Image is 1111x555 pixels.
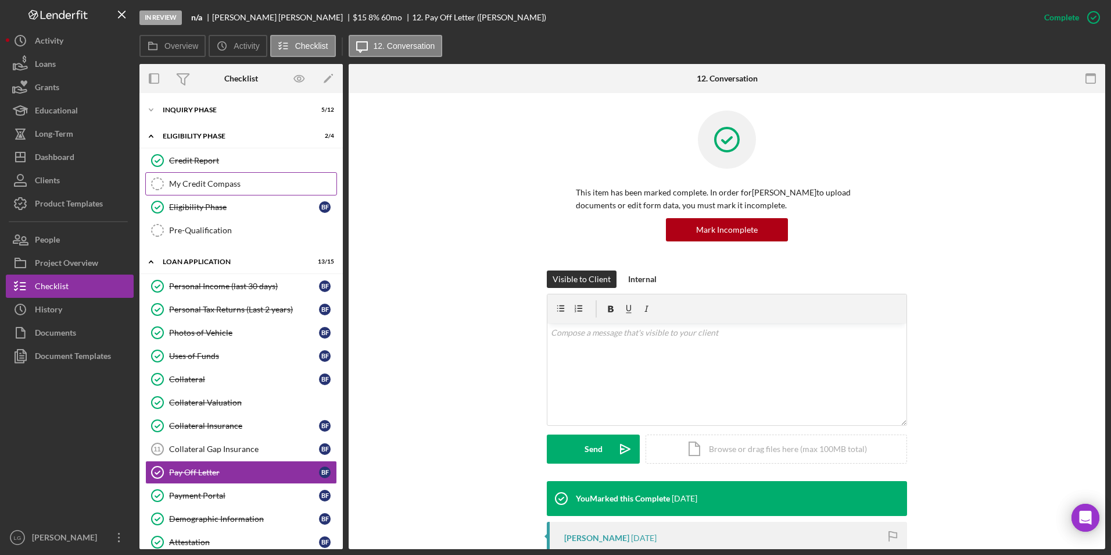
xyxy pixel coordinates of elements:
[145,219,337,242] a: Pre-Qualification
[169,226,336,235] div: Pre-Qualification
[234,41,259,51] label: Activity
[1033,6,1105,29] button: Complete
[35,321,76,347] div: Documents
[145,461,337,484] a: Pay Off LetterBF
[368,13,379,22] div: 8 %
[29,526,105,552] div: [PERSON_NAME]
[547,435,640,464] button: Send
[295,41,328,51] label: Checklist
[145,172,337,195] a: My Credit Compass
[672,494,697,503] time: 2025-09-19 15:54
[697,74,758,83] div: 12. Conversation
[35,169,60,195] div: Clients
[153,446,160,453] tspan: 11
[6,169,134,192] button: Clients
[1044,6,1079,29] div: Complete
[6,298,134,321] button: History
[35,344,111,371] div: Document Templates
[6,228,134,251] button: People
[169,328,319,337] div: Photos of Vehicle
[14,535,21,541] text: LG
[319,280,331,292] div: B F
[169,375,319,384] div: Collateral
[319,443,331,455] div: B F
[1071,504,1099,532] div: Open Intercom Messenger
[412,13,546,22] div: 12. Pay Off Letter ([PERSON_NAME])
[576,186,878,212] p: This item has been marked complete. In order for [PERSON_NAME] to upload documents or edit form d...
[349,35,443,57] button: 12. Conversation
[35,29,63,55] div: Activity
[319,304,331,315] div: B F
[145,391,337,414] a: Collateral Valuation
[169,156,336,165] div: Credit Report
[6,76,134,99] a: Grants
[6,526,134,549] button: LG[PERSON_NAME]
[145,368,337,391] a: CollateralBF
[374,41,435,51] label: 12. Conversation
[191,13,202,22] b: n/a
[6,29,134,52] button: Activity
[35,76,59,102] div: Grants
[585,435,603,464] div: Send
[35,122,73,148] div: Long-Term
[666,218,788,241] button: Mark Incomplete
[35,298,62,324] div: History
[564,533,629,543] div: [PERSON_NAME]
[169,179,336,188] div: My Credit Compass
[163,133,305,140] div: Eligibility Phase
[209,35,267,57] button: Activity
[169,202,319,212] div: Eligibility Phase
[6,251,134,275] button: Project Overview
[319,201,331,213] div: B F
[163,258,305,265] div: Loan Application
[313,106,334,113] div: 5 / 12
[6,192,134,215] button: Product Templates
[164,41,198,51] label: Overview
[35,52,56,79] div: Loans
[319,467,331,478] div: B F
[381,13,402,22] div: 60 mo
[319,536,331,548] div: B F
[319,350,331,362] div: B F
[576,494,670,503] div: You Marked this Complete
[145,437,337,461] a: 11Collateral Gap InsuranceBF
[6,321,134,344] button: Documents
[169,282,319,291] div: Personal Income (last 30 days)
[169,421,319,431] div: Collateral Insurance
[631,533,657,543] time: 2025-09-19 14:43
[353,12,367,22] span: $15
[319,327,331,339] div: B F
[145,298,337,321] a: Personal Tax Returns (Last 2 years)BF
[553,271,611,288] div: Visible to Client
[169,514,319,524] div: Demographic Information
[319,513,331,525] div: B F
[313,258,334,265] div: 13 / 15
[145,414,337,437] a: Collateral InsuranceBF
[6,52,134,76] button: Loans
[319,420,331,432] div: B F
[35,228,60,254] div: People
[696,218,758,241] div: Mark Incomplete
[145,531,337,554] a: AttestationBF
[547,271,617,288] button: Visible to Client
[319,490,331,501] div: B F
[139,10,182,25] div: In Review
[145,275,337,298] a: Personal Income (last 30 days)BF
[145,507,337,531] a: Demographic InformationBF
[169,305,319,314] div: Personal Tax Returns (Last 2 years)
[145,321,337,344] a: Photos of VehicleBF
[628,271,657,288] div: Internal
[6,275,134,298] button: Checklist
[6,344,134,368] button: Document Templates
[6,145,134,169] button: Dashboard
[169,538,319,547] div: Attestation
